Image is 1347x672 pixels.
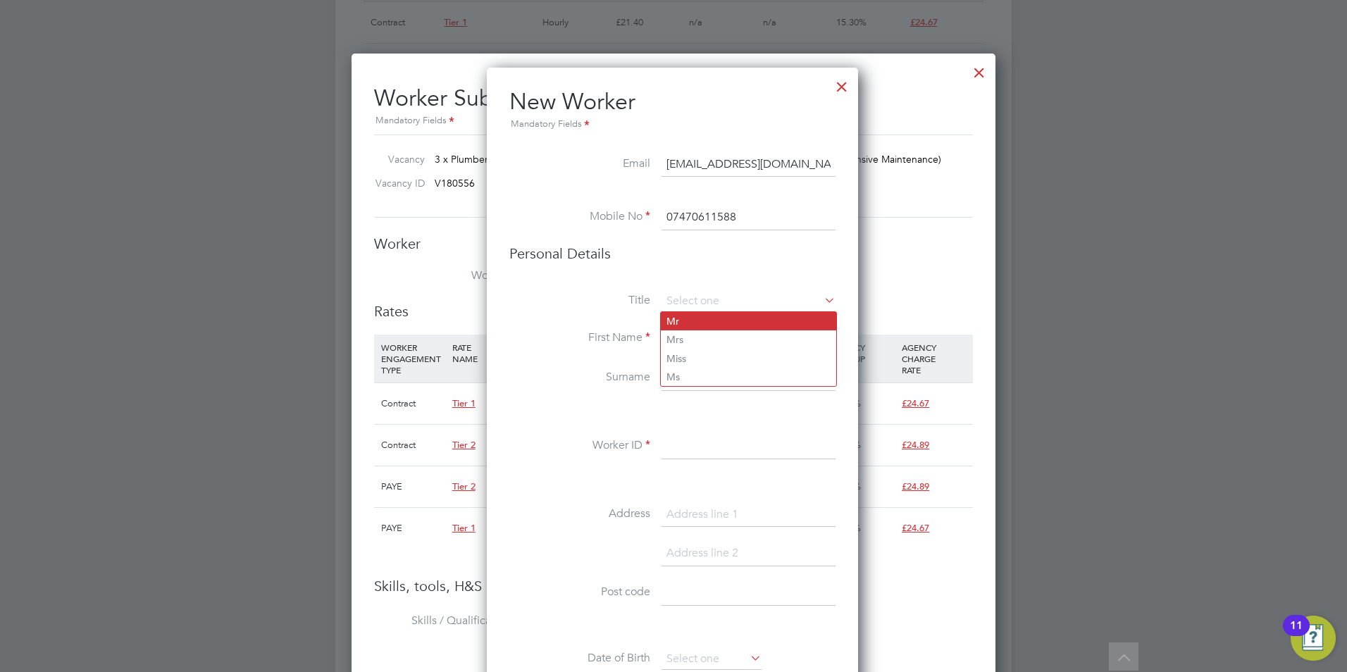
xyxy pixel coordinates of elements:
[509,117,836,132] div: Mandatory Fields
[827,335,898,371] div: AGENCY MARKUP
[661,368,836,386] li: Ms
[902,522,929,534] span: £24.67
[509,87,836,132] h2: New Worker
[374,113,973,129] div: Mandatory Fields
[898,335,969,382] div: AGENCY CHARGE RATE
[435,153,504,166] span: 3 x Plumber BC
[374,268,515,283] label: Worker
[509,438,650,453] label: Worker ID
[509,330,650,345] label: First Name
[452,439,476,451] span: Tier 2
[368,177,425,189] label: Vacancy ID
[509,370,650,385] label: Surname
[1290,626,1303,644] div: 11
[378,335,449,382] div: WORKER ENGAGEMENT TYPE
[902,397,929,409] span: £24.67
[662,502,836,528] input: Address line 1
[374,577,973,595] h3: Skills, tools, H&S
[378,383,449,424] div: Contract
[368,153,425,166] label: Vacancy
[449,335,543,371] div: RATE NAME
[452,397,476,409] span: Tier 1
[452,480,476,492] span: Tier 2
[662,649,762,670] input: Select one
[452,522,476,534] span: Tier 1
[374,302,973,321] h3: Rates
[374,235,973,253] h3: Worker
[661,349,836,368] li: Miss
[509,244,836,263] h3: Personal Details
[662,541,836,566] input: Address line 2
[374,73,973,129] h2: Worker Submission
[661,312,836,330] li: Mr
[509,506,650,521] label: Address
[509,651,650,666] label: Date of Birth
[374,614,515,628] label: Skills / Qualifications
[509,585,650,599] label: Post code
[378,466,449,507] div: PAYE
[902,480,929,492] span: £24.89
[662,291,836,312] input: Select one
[509,209,650,224] label: Mobile No
[378,425,449,466] div: Contract
[661,330,836,349] li: Mrs
[509,293,650,308] label: Title
[435,177,475,189] span: V180556
[378,508,449,549] div: PAYE
[1291,616,1336,661] button: Open Resource Center, 11 new notifications
[509,156,650,171] label: Email
[902,439,929,451] span: £24.89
